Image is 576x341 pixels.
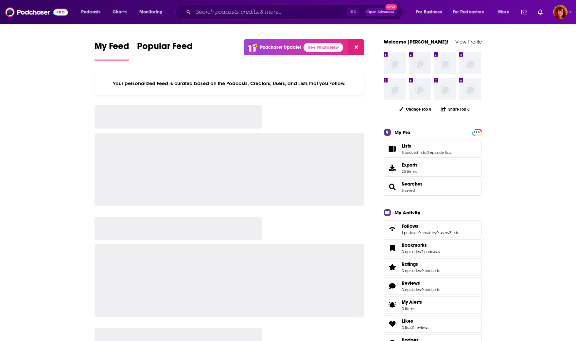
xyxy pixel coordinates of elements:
[473,129,481,134] a: PRO
[108,7,131,17] a: Charts
[402,299,422,305] span: My Alerts
[384,239,482,257] span: Bookmarks
[81,8,100,17] span: Podcasts
[137,41,193,56] span: Popular Feed
[418,230,436,235] a: 0 creators
[402,268,421,273] a: 0 episodes
[519,7,530,18] a: Show notifications dropdown
[347,8,359,16] span: ⌘ K
[364,8,397,16] button: Open AdvancedNew
[384,39,448,45] a: Welcome [PERSON_NAME]!
[395,105,436,113] button: Change Top 8
[402,230,418,235] a: 1 podcast
[5,6,68,18] a: Podchaser - Follow, Share and Rate Podcasts
[553,5,567,19] button: Show profile menu
[135,7,171,17] button: open menu
[553,5,567,19] img: User Profile
[411,7,450,17] button: open menu
[95,41,129,56] span: My Feed
[449,230,449,235] span: ,
[385,4,397,10] span: New
[459,52,481,74] img: missing-image.png
[402,280,420,286] span: Reviews
[434,52,456,74] img: missing-image.png
[386,262,399,272] a: Ratings
[402,249,421,254] a: 0 episodes
[402,181,423,187] a: Searches
[394,129,410,135] div: My Pro
[402,143,451,149] a: Lists
[421,287,421,292] span: ,
[421,287,440,292] a: 0 podcasts
[384,178,482,196] span: Searches
[421,268,440,273] a: 0 podcasts
[449,230,459,235] a: 3 lists
[402,188,415,193] a: 3 saved
[384,140,482,158] span: Lists
[402,223,418,229] span: Follows
[386,224,399,234] a: Follows
[384,159,482,177] a: Exports
[386,243,399,253] a: Bookmarks
[421,249,421,254] span: ,
[384,277,482,295] span: Reviews
[402,280,440,286] a: Reviews
[409,78,431,100] img: missing-image.png
[77,7,109,17] button: open menu
[402,150,426,155] a: 5 podcast lists
[418,230,418,235] span: ,
[448,7,494,17] button: open menu
[95,41,129,61] a: My Feed
[367,10,394,14] span: Open Advanced
[421,249,440,254] a: 2 podcasts
[402,318,429,324] a: Likes
[386,319,399,329] a: Likes
[402,223,459,229] a: Follows
[402,325,411,330] a: 0 lists
[394,209,420,216] div: My Activity
[386,182,399,191] a: Searches
[402,143,411,149] span: Lists
[386,163,399,172] span: Exports
[455,39,482,45] a: View Profile
[553,5,567,19] span: Logged in as rpalermo
[384,315,482,333] span: Likes
[384,296,482,314] a: My Alerts
[402,162,418,168] span: Exports
[386,144,399,153] a: Lists
[434,78,456,100] img: missing-image.png
[459,78,481,100] img: missing-image.png
[441,103,470,116] button: Share Top 8
[304,43,343,52] a: See What's New
[384,52,406,74] img: missing-image.png
[473,130,481,135] span: PRO
[402,261,440,267] a: Ratings
[402,242,440,248] a: Bookmarks
[95,72,364,95] div: Your personalized Feed is curated based on the Podcasts, Creators, Users, and Lists that you Follow.
[498,8,509,17] span: More
[402,306,422,311] span: 0 items
[426,150,427,155] span: ,
[386,300,399,310] span: My Alerts
[409,52,431,74] img: missing-image.png
[386,281,399,291] a: Reviews
[402,261,418,267] span: Ratings
[535,7,545,18] a: Show notifications dropdown
[427,150,451,155] a: 0 episode lists
[402,169,418,174] span: 26 items
[384,220,482,238] span: Follows
[384,258,482,276] span: Ratings
[453,8,484,17] span: For Podcasters
[402,318,413,324] span: Likes
[436,230,449,235] a: 0 users
[384,78,406,100] img: missing-image.png
[436,230,436,235] span: ,
[137,41,193,61] a: Popular Feed
[412,325,429,330] a: 0 reviews
[402,287,421,292] a: 0 episodes
[416,8,442,17] span: For Business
